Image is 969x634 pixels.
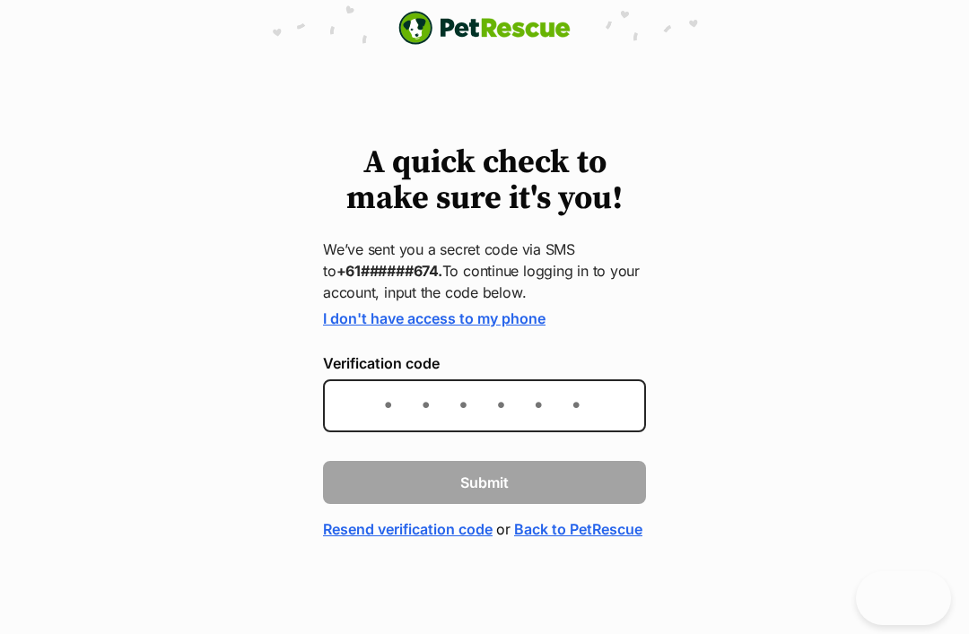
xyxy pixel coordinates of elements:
[460,472,509,493] span: Submit
[398,11,571,45] a: PetRescue
[496,518,511,540] span: or
[323,518,493,540] a: Resend verification code
[323,145,646,217] h1: A quick check to make sure it's you!
[323,379,646,432] input: Enter the 6-digit verification code sent to your device
[323,355,646,371] label: Verification code
[323,309,546,327] a: I don't have access to my phone
[398,11,571,45] img: logo-e224e6f780fb5917bec1dbf3a21bbac754714ae5b6737aabdf751b685950b380.svg
[514,518,642,540] a: Back to PetRescue
[336,262,442,280] strong: +61######674.
[856,571,951,625] iframe: Help Scout Beacon - Open
[323,239,646,303] p: We’ve sent you a secret code via SMS to To continue logging in to your account, input the code be...
[323,461,646,504] button: Submit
